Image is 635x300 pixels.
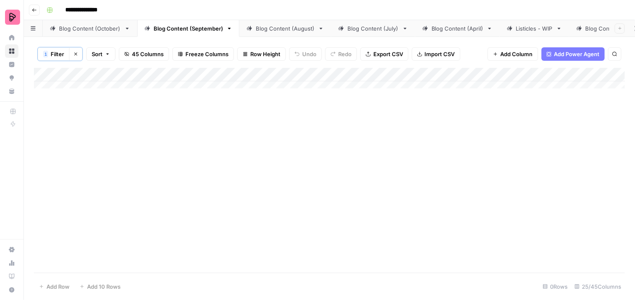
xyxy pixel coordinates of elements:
span: Redo [338,50,352,58]
div: Blog Content (April) [432,24,483,33]
a: Browse [5,44,18,58]
div: Blog Content (September) [154,24,223,33]
a: Learning Hub [5,270,18,283]
a: Blog Content (July) [331,20,415,37]
div: Blog Content (July) [347,24,399,33]
button: 45 Columns [119,47,169,61]
button: Export CSV [360,47,409,61]
a: Opportunities [5,71,18,85]
a: Blog Content (August) [239,20,331,37]
div: 25/45 Columns [571,280,625,293]
button: Row Height [237,47,286,61]
div: 0 Rows [540,280,571,293]
button: Add Row [34,280,75,293]
span: Add 10 Rows [87,282,121,291]
span: Row Height [250,50,280,58]
a: Blog Content (April) [415,20,500,37]
button: Import CSV [412,47,460,61]
span: Export CSV [373,50,403,58]
button: Workspace: Preply [5,7,18,28]
div: Listicles - WIP [516,24,553,33]
span: 1 [44,51,47,57]
a: Blog Content (September) [137,20,239,37]
button: 1Filter [38,47,69,61]
button: Add Column [488,47,538,61]
button: Sort [86,47,116,61]
span: Import CSV [425,50,455,58]
a: Settings [5,243,18,256]
a: Listicles - WIP [500,20,569,37]
button: Redo [325,47,357,61]
a: Home [5,31,18,44]
a: Insights [5,58,18,71]
span: Freeze Columns [185,50,229,58]
button: Add Power Agent [542,47,605,61]
span: 45 Columns [132,50,164,58]
span: Undo [302,50,316,58]
img: Preply Logo [5,10,20,25]
a: Your Data [5,85,18,98]
span: Add Column [501,50,533,58]
a: Usage [5,256,18,270]
div: 1 [43,51,48,57]
span: Add Power Agent [554,50,600,58]
button: Help + Support [5,283,18,297]
span: Add Row [46,282,69,291]
div: Blog Content (October) [59,24,121,33]
button: Add 10 Rows [75,280,126,293]
a: Blog Content (October) [43,20,137,37]
span: Sort [92,50,103,58]
div: Blog Content (August) [256,24,315,33]
span: Filter [51,50,64,58]
button: Freeze Columns [172,47,234,61]
button: Undo [289,47,322,61]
